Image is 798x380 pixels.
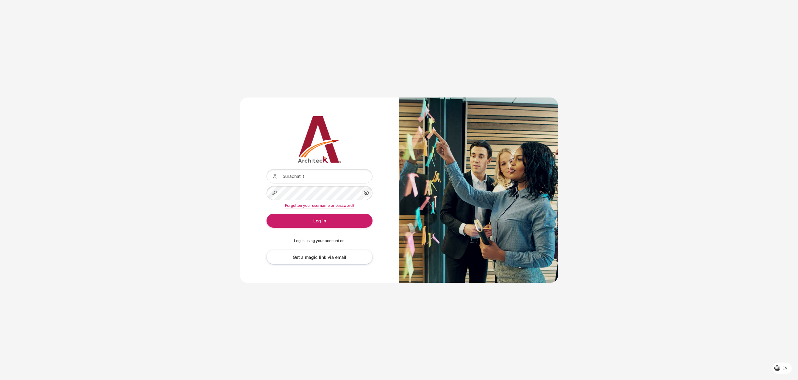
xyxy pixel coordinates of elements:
[267,238,373,244] p: Log in using your account on:
[267,169,373,183] input: Username or email
[267,116,373,163] img: Architeck 12
[772,363,792,374] button: Languages
[267,250,373,264] a: Get a magic link via email
[267,214,373,228] button: Log in
[285,203,354,208] a: Forgotten your username or password?
[267,116,373,163] a: Architeck 12 Architeck 12
[782,365,787,371] span: en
